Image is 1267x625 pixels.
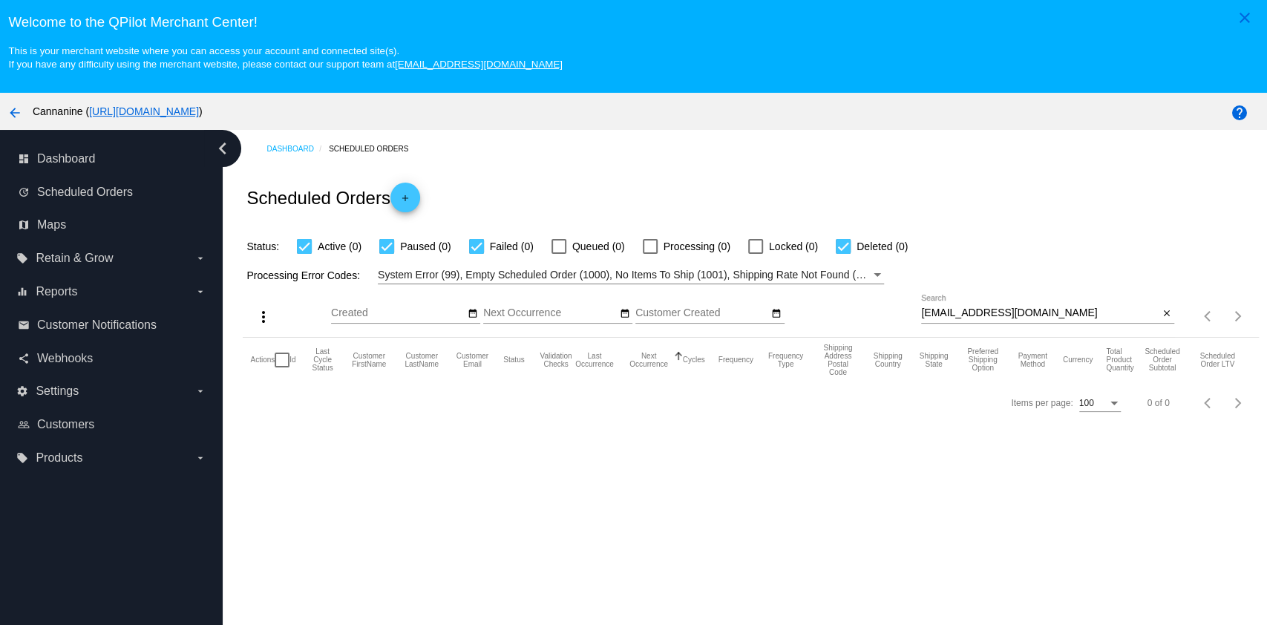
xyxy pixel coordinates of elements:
input: Search [921,307,1159,319]
i: map [18,219,30,231]
a: people_outline Customers [18,413,206,436]
button: Change sorting for Id [289,356,295,364]
span: Maps [37,218,66,232]
a: [EMAIL_ADDRESS][DOMAIN_NAME] [395,59,563,70]
button: Change sorting for Subtotal [1141,347,1184,372]
mat-icon: date_range [619,308,629,320]
button: Change sorting for CustomerFirstName [350,352,389,368]
span: Customers [37,418,94,431]
mat-icon: close [1236,9,1254,27]
mat-icon: help [1231,104,1248,122]
mat-header-cell: Actions [250,338,275,382]
button: Next page [1223,388,1253,418]
span: Reports [36,285,77,298]
a: dashboard Dashboard [18,147,206,171]
a: [URL][DOMAIN_NAME] [89,105,199,117]
i: chevron_left [211,137,235,160]
small: This is your merchant website where you can access your account and connected site(s). If you hav... [8,45,562,70]
i: update [18,186,30,198]
span: Status: [246,240,279,252]
i: arrow_drop_down [194,286,206,298]
i: people_outline [18,419,30,431]
span: Queued (0) [572,238,625,255]
i: local_offer [16,452,28,464]
button: Change sorting for Cycles [683,356,705,364]
mat-icon: date_range [468,308,478,320]
span: Settings [36,385,79,398]
input: Next Occurrence [483,307,617,319]
i: local_offer [16,252,28,264]
button: Change sorting for Frequency [718,356,753,364]
span: Webhooks [37,352,93,365]
a: update Scheduled Orders [18,180,206,204]
button: Previous page [1194,301,1223,331]
mat-select: Filter by Processing Error Codes [378,266,884,284]
button: Clear [1159,306,1174,321]
div: Items per page: [1011,398,1073,408]
button: Change sorting for Status [503,356,524,364]
i: arrow_drop_down [194,452,206,464]
i: share [18,353,30,364]
button: Change sorting for ShippingState [917,352,949,368]
i: arrow_drop_down [194,385,206,397]
button: Change sorting for PreferredShippingOption [963,347,1002,372]
span: Active (0) [318,238,361,255]
mat-icon: date_range [771,308,782,320]
span: Cannanine ( ) [33,105,203,117]
i: dashboard [18,153,30,165]
span: Locked (0) [769,238,818,255]
span: Scheduled Orders [37,186,133,199]
span: Deleted (0) [857,238,908,255]
input: Customer Created [635,307,769,319]
mat-icon: more_vert [255,308,272,326]
input: Created [331,307,465,319]
i: equalizer [16,286,28,298]
button: Change sorting for ShippingCountry [871,352,905,368]
button: Previous page [1194,388,1223,418]
a: Dashboard [266,137,329,160]
button: Change sorting for LifetimeValue [1197,352,1238,368]
i: email [18,319,30,331]
a: Scheduled Orders [329,137,422,160]
a: email Customer Notifications [18,313,206,337]
mat-icon: close [1161,308,1171,320]
button: Change sorting for CurrencyIso [1063,356,1093,364]
button: Change sorting for CustomerLastName [402,352,442,368]
a: map Maps [18,213,206,237]
span: Dashboard [37,152,95,166]
a: share Webhooks [18,347,206,370]
i: settings [16,385,28,397]
mat-header-cell: Validation Checks [538,338,574,382]
i: arrow_drop_down [194,252,206,264]
button: Change sorting for LastOccurrenceUtc [574,352,615,368]
span: Processing (0) [664,238,730,255]
button: Change sorting for LastProcessingCycleId [310,347,336,372]
span: Failed (0) [490,238,534,255]
span: 100 [1079,398,1094,408]
mat-header-cell: Total Product Quantity [1106,338,1141,382]
mat-select: Items per page: [1079,399,1121,409]
button: Change sorting for CustomerEmail [455,352,491,368]
mat-icon: arrow_back [6,104,24,122]
h2: Scheduled Orders [246,183,419,212]
h3: Welcome to the QPilot Merchant Center! [8,14,1258,30]
span: Products [36,451,82,465]
button: Next page [1223,301,1253,331]
div: 0 of 0 [1147,398,1170,408]
button: Change sorting for NextOccurrenceUtc [628,352,669,368]
button: Change sorting for ShippingPostcode [818,344,858,376]
mat-icon: add [396,193,414,211]
span: Retain & Grow [36,252,113,265]
button: Change sorting for FrequencyType [767,352,805,368]
span: Processing Error Codes: [246,269,360,281]
span: Paused (0) [400,238,451,255]
button: Change sorting for PaymentMethod.Type [1016,352,1050,368]
span: Customer Notifications [37,318,157,332]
